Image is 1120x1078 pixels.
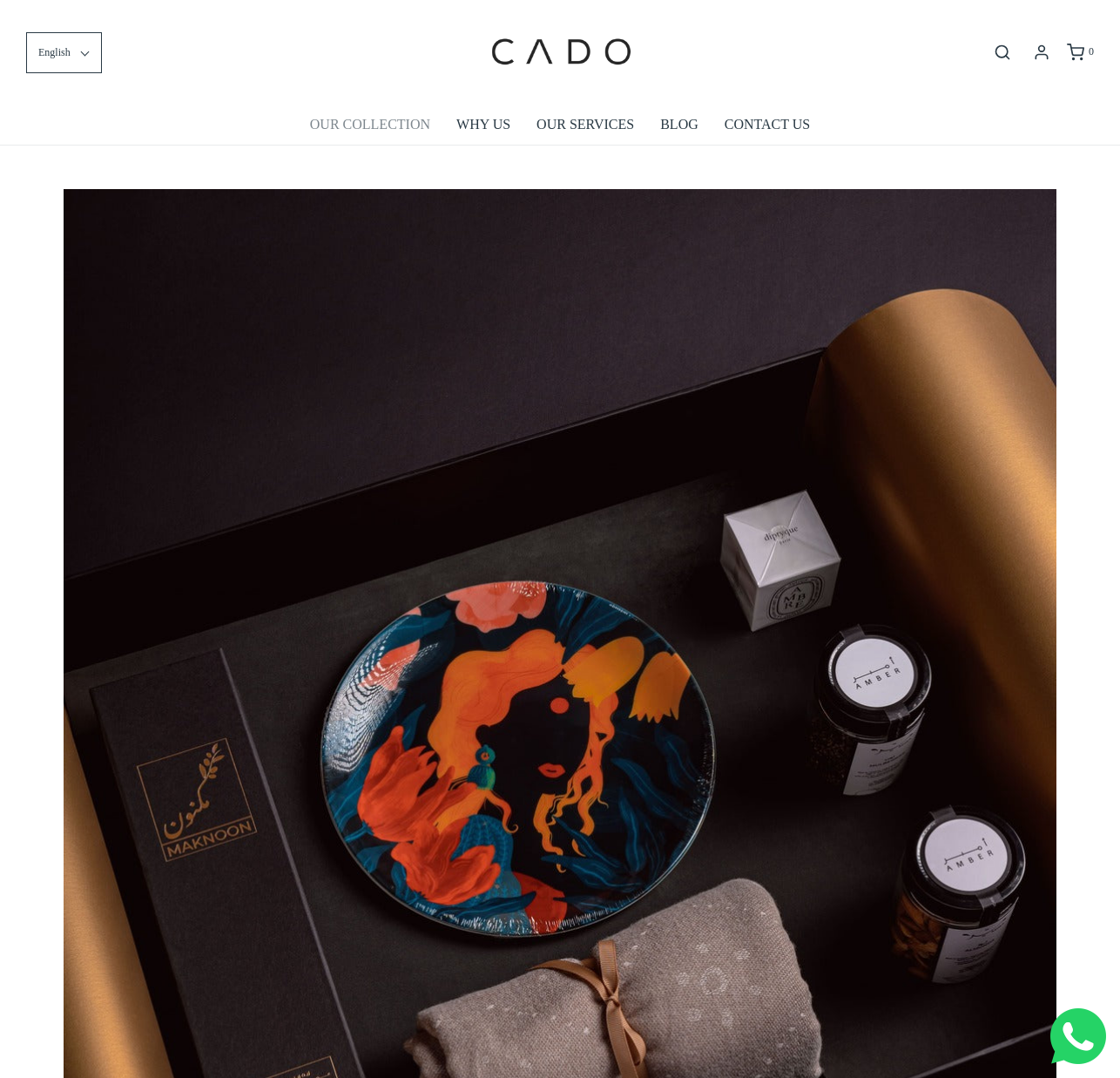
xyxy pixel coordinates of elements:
[38,44,71,61] span: English
[1050,1008,1106,1064] img: Whatsapp
[1065,44,1094,61] a: 0
[486,13,634,92] img: cadogifting
[987,43,1018,62] button: Open search bar
[660,105,698,145] a: BLOG
[456,105,510,145] a: WHY US
[725,105,810,145] a: CONTACT US
[496,145,579,159] span: Number of gifts
[310,105,430,145] a: OUR COLLECTION
[536,105,634,145] a: OUR SERVICES
[1089,45,1094,58] span: 0
[26,32,102,73] button: English
[496,73,583,87] span: Company name
[496,2,553,16] span: Last name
